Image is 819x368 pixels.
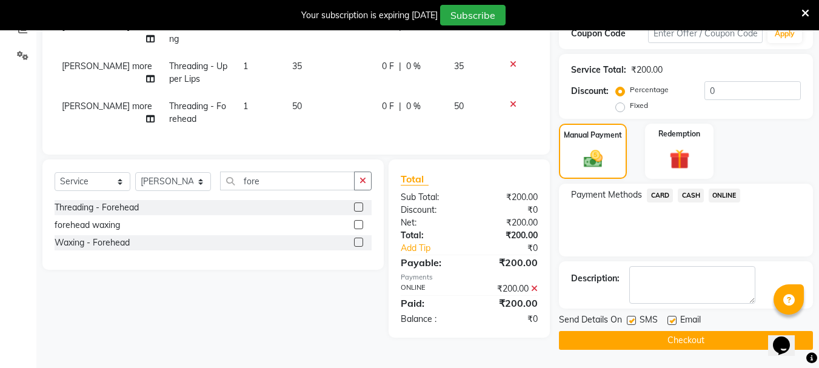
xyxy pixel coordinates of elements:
iframe: chat widget [768,319,807,356]
a: Add Tip [392,242,482,255]
span: 1 [243,101,248,112]
label: Manual Payment [564,130,622,141]
div: ₹200.00 [469,255,547,270]
div: Coupon Code [571,27,647,40]
span: [PERSON_NAME] more [62,101,152,112]
button: Checkout [559,331,813,350]
span: SMS [640,313,658,329]
button: Subscribe [440,5,506,25]
img: _gift.svg [663,147,696,172]
span: Threading - Forehead [169,101,226,124]
span: Email [680,313,701,329]
div: ₹200.00 [469,283,547,295]
span: 1 [243,61,248,72]
div: Service Total: [571,64,626,76]
span: 0 F [382,60,394,73]
div: ₹200.00 [469,229,547,242]
div: Your subscription is expiring [DATE] [301,9,438,22]
label: Percentage [630,84,669,95]
div: ₹0 [469,313,547,326]
div: Description: [571,272,620,285]
div: ₹0 [469,204,547,216]
div: Discount: [571,85,609,98]
div: Sub Total: [392,191,469,204]
div: Discount: [392,204,469,216]
button: Apply [767,25,802,43]
span: Send Details On [559,313,622,329]
div: ₹200.00 [631,64,663,76]
div: forehead waxing [55,219,120,232]
div: Payments [401,272,538,283]
input: Enter Offer / Coupon Code [648,24,763,43]
span: 50 [454,101,464,112]
span: | [399,60,401,73]
div: ₹0 [483,242,547,255]
span: Total [401,173,429,186]
div: Paid: [392,296,469,310]
div: Payable: [392,255,469,270]
div: ₹200.00 [469,191,547,204]
span: 0 % [406,100,421,113]
label: Redemption [658,129,700,139]
span: 0 % [406,60,421,73]
span: 35 [454,61,464,72]
div: ONLINE [392,283,469,295]
span: Payment Methods [571,189,642,201]
div: Total: [392,229,469,242]
span: CASH [678,189,704,202]
input: Search or Scan [220,172,355,190]
span: Threading - Upper Lips [169,61,227,84]
img: _cash.svg [578,148,609,170]
span: ONLINE [709,189,740,202]
span: CARD [647,189,673,202]
div: Net: [392,216,469,229]
div: Balance : [392,313,469,326]
div: Threading - Forehead [55,201,139,214]
label: Fixed [630,100,648,111]
div: ₹200.00 [469,296,547,310]
span: 35 [292,61,302,72]
span: [PERSON_NAME] more [62,61,152,72]
span: 50 [292,101,302,112]
span: | [399,100,401,113]
div: Waxing - Forehead [55,236,130,249]
div: ₹200.00 [469,216,547,229]
span: 0 F [382,100,394,113]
